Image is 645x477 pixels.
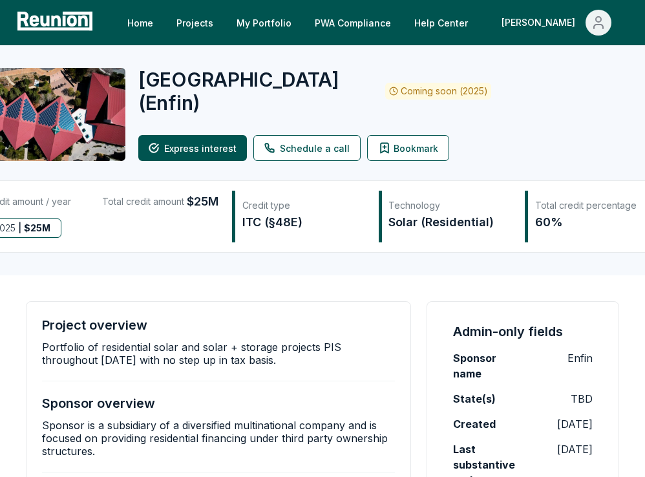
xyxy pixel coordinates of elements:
label: State(s) [453,391,496,407]
div: Total credit amount [102,193,218,211]
div: ITC (§48E) [242,213,365,231]
p: Portfolio of residential solar and solar + storage projects PIS throughout [DATE] with no step up... [42,341,395,366]
a: Schedule a call [253,135,361,161]
div: Solar (Residential) [388,213,511,231]
button: Bookmark [367,135,449,161]
p: Coming soon (2025) [401,85,488,98]
p: Sponsor is a subsidiary of a diversified multinational company and is focused on providing reside... [42,419,395,458]
label: Sponsor name [453,350,523,381]
p: Enfin [567,350,593,366]
a: Projects [166,10,224,36]
a: PWA Compliance [304,10,401,36]
a: My Portfolio [226,10,302,36]
span: $25M [187,193,218,211]
h4: Project overview [42,317,147,333]
p: [DATE] [557,441,593,457]
span: $ 25M [24,219,50,237]
div: Technology [388,199,511,212]
h2: [GEOGRAPHIC_DATA] [138,68,375,114]
a: Home [117,10,164,36]
span: ( Enfin ) [138,91,200,114]
a: Help Center [404,10,478,36]
nav: Main [117,10,632,36]
p: TBD [571,391,593,407]
label: Created [453,416,496,432]
h4: Sponsor overview [42,396,155,411]
button: [PERSON_NAME] [491,10,622,36]
button: Express interest [138,135,247,161]
p: [DATE] [557,416,593,432]
div: Credit type [242,199,365,212]
span: | [18,219,21,237]
div: [PERSON_NAME] [502,10,580,36]
h4: Admin-only fields [453,323,563,341]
